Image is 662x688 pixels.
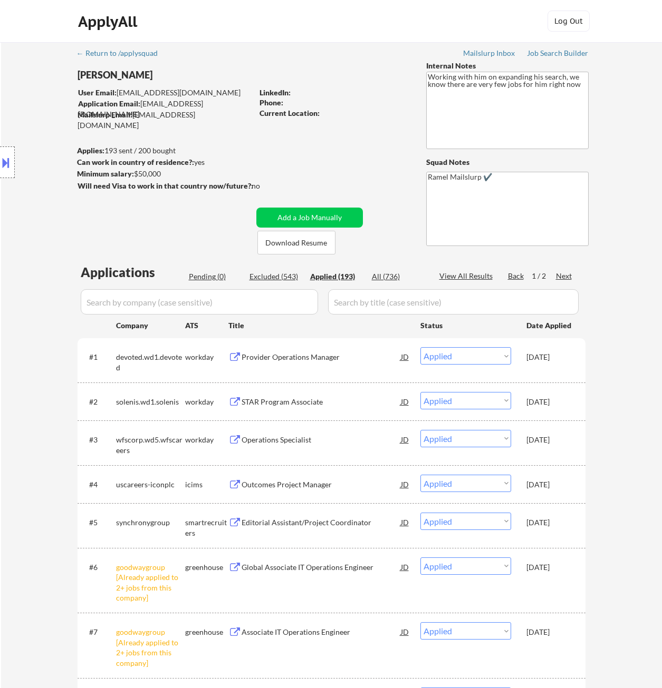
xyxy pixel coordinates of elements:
div: #4 [89,479,108,490]
div: Operations Specialist [242,435,401,445]
div: JD [400,622,410,641]
div: JD [400,557,410,576]
div: goodwaygroup [Already applied to 2+ jobs from this company] [116,562,185,603]
div: [DATE] [526,627,573,637]
button: Log Out [548,11,590,32]
div: Squad Notes [426,157,589,168]
div: Internal Notes [426,61,589,71]
div: icims [185,479,228,490]
div: [DATE] [526,435,573,445]
div: Editorial Assistant/Project Coordinator [242,517,401,528]
div: Excluded (543) [250,271,302,282]
div: greenhouse [185,627,228,637]
div: Status [420,316,511,335]
div: JD [400,347,410,366]
div: Mailslurp Inbox [463,50,516,57]
div: workday [185,397,228,407]
div: ApplyAll [78,13,140,31]
div: ATS [185,320,228,331]
div: JD [400,475,410,494]
div: Applied (193) [310,271,363,282]
div: JD [400,392,410,411]
div: JD [400,430,410,449]
div: [DATE] [526,479,573,490]
div: goodwaygroup [Already applied to 2+ jobs from this company] [116,627,185,668]
div: #7 [89,627,108,637]
div: Job Search Builder [527,50,589,57]
a: Job Search Builder [527,49,589,60]
div: [DATE] [526,397,573,407]
div: Pending (0) [189,271,242,282]
div: #5 [89,517,108,528]
input: Search by title (case sensitive) [328,289,579,314]
div: Provider Operations Manager [242,352,401,362]
div: 1 / 2 [532,271,556,281]
div: Global Associate IT Operations Engineer [242,562,401,573]
div: #1 [89,352,108,362]
div: smartrecruiters [185,517,228,538]
div: [DATE] [526,352,573,362]
div: synchronygroup [116,517,185,528]
div: [DATE] [526,517,573,528]
div: solenis.wd1.solenis [116,397,185,407]
div: Next [556,271,573,281]
button: Add a Job Manually [256,208,363,228]
div: STAR Program Associate [242,397,401,407]
div: #2 [89,397,108,407]
div: Date Applied [526,320,573,331]
a: Mailslurp Inbox [463,49,516,60]
div: workday [185,435,228,445]
div: #3 [89,435,108,445]
a: ← Return to /applysquad [76,49,168,60]
div: Back [508,271,525,281]
div: ← Return to /applysquad [76,50,168,57]
div: Company [116,320,185,331]
button: Download Resume [257,231,335,254]
input: Search by company (case sensitive) [81,289,318,314]
div: Applications [81,266,185,279]
div: no [252,181,282,191]
div: Title [228,320,410,331]
strong: Phone: [260,98,283,107]
div: uscareers-iconplc [116,479,185,490]
strong: Current Location: [260,109,320,117]
div: wfscorp.wd5.wfscareers [116,435,185,455]
div: Outcomes Project Manager [242,479,401,490]
strong: LinkedIn: [260,88,291,97]
div: greenhouse [185,562,228,573]
div: workday [185,352,228,362]
div: devoted.wd1.devoted [116,352,185,372]
div: Associate IT Operations Engineer [242,627,401,637]
div: JD [400,513,410,532]
div: #6 [89,562,108,573]
div: View All Results [439,271,496,281]
div: [DATE] [526,562,573,573]
div: All (736) [372,271,425,282]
